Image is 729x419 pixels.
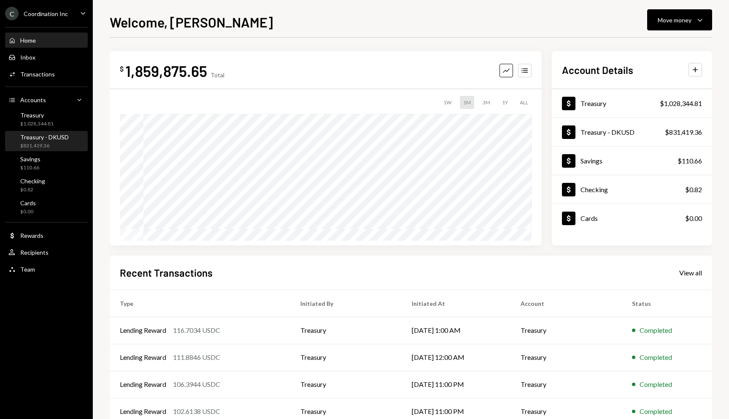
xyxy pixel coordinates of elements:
[5,109,88,129] a: Treasury$1,028,344.81
[678,156,702,166] div: $110.66
[290,344,401,371] td: Treasury
[5,197,88,217] a: Cards$0.00
[510,290,621,317] th: Account
[5,228,88,243] a: Rewards
[499,96,511,109] div: 1Y
[660,98,702,109] div: $1,028,344.81
[580,157,602,165] div: Savings
[20,112,54,119] div: Treasury
[120,352,166,362] div: Lending Reward
[622,290,712,317] th: Status
[5,245,88,260] a: Recipients
[440,96,455,109] div: 1W
[5,7,19,20] div: C
[20,266,35,273] div: Team
[20,142,69,150] div: $831,419.36
[110,290,290,317] th: Type
[647,9,712,30] button: Move money
[580,128,634,136] div: Treasury - DKUSD
[510,344,621,371] td: Treasury
[552,89,712,117] a: Treasury$1,028,344.81
[685,213,702,223] div: $0.00
[20,186,45,193] div: $0.82
[679,268,702,277] a: View all
[211,71,224,79] div: Total
[510,371,621,398] td: Treasury
[665,127,702,137] div: $831,419.36
[110,14,273,30] h1: Welcome, [PERSON_NAME]
[20,71,55,78] div: Transactions
[516,96,532,109] div: ALL
[552,147,712,175] a: Savings$110.66
[290,317,401,344] td: Treasury
[552,118,712,146] a: Treasury - DKUSD$831,419.36
[173,379,220,389] div: 106.3944 USDC
[580,185,608,193] div: Checking
[20,249,49,256] div: Recipients
[5,261,88,277] a: Team
[5,92,88,107] a: Accounts
[402,371,511,398] td: [DATE] 11:00 PM
[20,133,69,141] div: Treasury - DKUSD
[290,290,401,317] th: Initiated By
[640,325,672,335] div: Completed
[402,317,511,344] td: [DATE] 1:00 AM
[5,175,88,195] a: Checking$0.82
[20,120,54,128] div: $1,028,344.81
[125,61,207,80] div: 1,859,875.65
[20,232,43,239] div: Rewards
[20,155,40,163] div: Savings
[5,33,88,48] a: Home
[460,96,474,109] div: 1M
[640,406,672,416] div: Completed
[5,153,88,173] a: Savings$110.66
[5,66,88,82] a: Transactions
[685,185,702,195] div: $0.82
[510,317,621,344] td: Treasury
[552,204,712,232] a: Cards$0.00
[20,37,36,44] div: Home
[20,54,35,61] div: Inbox
[120,65,124,73] div: $
[173,352,220,362] div: 111.8846 USDC
[580,99,606,107] div: Treasury
[640,352,672,362] div: Completed
[658,16,691,24] div: Move money
[552,175,712,204] a: Checking$0.82
[562,63,633,77] h2: Account Details
[20,199,36,207] div: Cards
[120,379,166,389] div: Lending Reward
[120,406,166,416] div: Lending Reward
[20,177,45,185] div: Checking
[580,214,598,222] div: Cards
[24,10,68,17] div: Coordination Inc
[120,325,166,335] div: Lending Reward
[479,96,494,109] div: 3M
[20,164,40,171] div: $110.66
[5,131,88,151] a: Treasury - DKUSD$831,419.36
[173,406,220,416] div: 102.6138 USDC
[402,344,511,371] td: [DATE] 12:00 AM
[20,208,36,215] div: $0.00
[120,266,213,280] h2: Recent Transactions
[290,371,401,398] td: Treasury
[402,290,511,317] th: Initiated At
[20,96,46,103] div: Accounts
[640,379,672,389] div: Completed
[679,269,702,277] div: View all
[5,49,88,65] a: Inbox
[173,325,220,335] div: 116.7034 USDC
